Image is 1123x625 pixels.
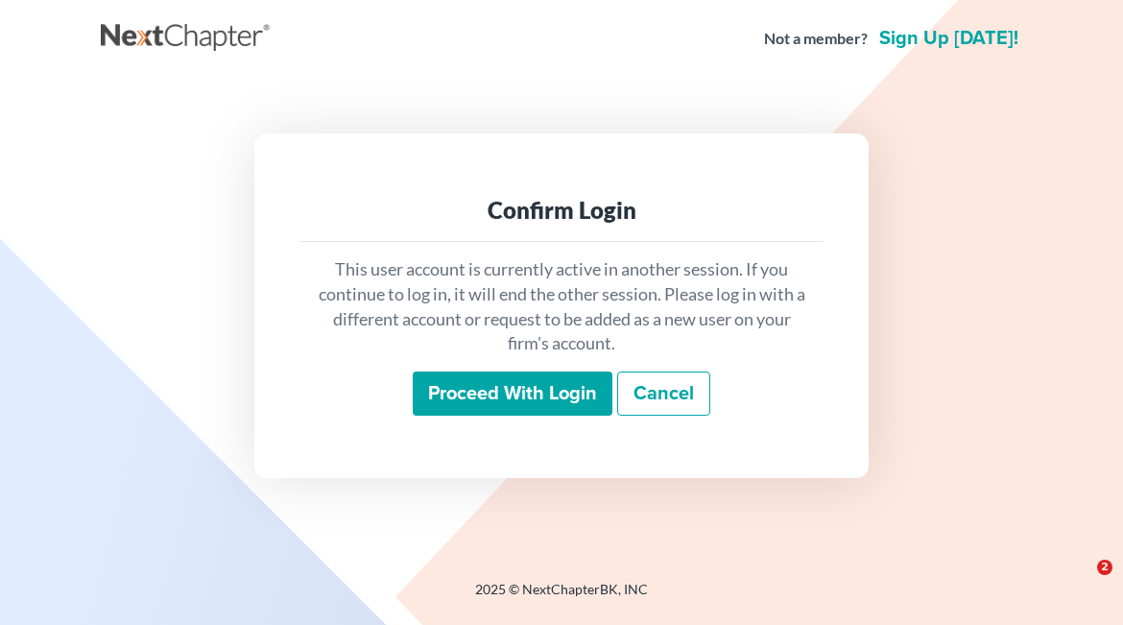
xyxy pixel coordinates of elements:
iframe: Intercom live chat [1058,560,1104,606]
a: Cancel [617,372,710,416]
div: 2025 © NextChapterBK, INC [101,580,1022,614]
span: 2 [1097,560,1112,575]
a: Sign up [DATE]! [875,29,1022,48]
p: This user account is currently active in another session. If you continue to log in, it will end ... [316,257,807,356]
input: Proceed with login [413,372,612,416]
div: Confirm Login [316,195,807,226]
strong: Not a member? [764,28,868,50]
